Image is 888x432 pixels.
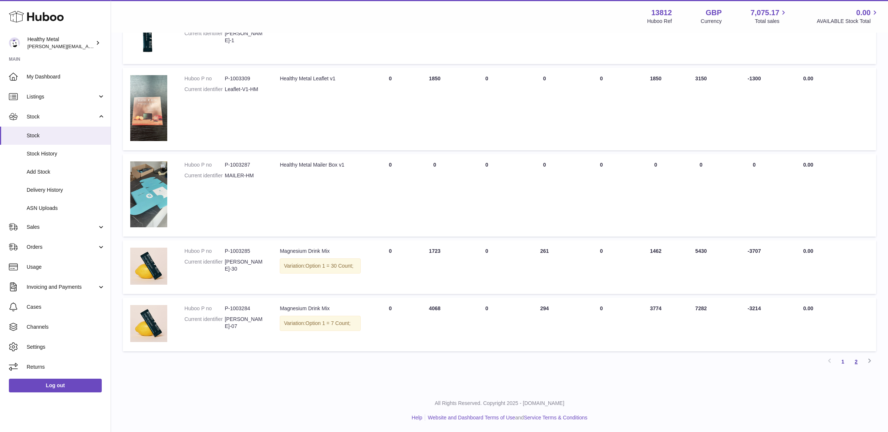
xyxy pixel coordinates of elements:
div: Currency [701,18,722,25]
td: 0 [457,240,517,294]
td: 3955 [517,12,572,64]
dd: [PERSON_NAME]-30 [225,258,265,272]
td: 294 [517,298,572,351]
div: Healthy Metal Leaflet v1 [280,75,360,82]
span: Channels [27,324,105,331]
span: Returns [27,364,105,371]
dd: MAILER-HM [225,172,265,179]
span: [PERSON_NAME][EMAIL_ADDRESS][DOMAIN_NAME] [27,43,148,49]
td: 3150 [681,68,721,150]
div: Huboo Ref [647,18,672,25]
span: Settings [27,344,105,351]
span: 0.00 [803,162,813,168]
dd: Leaflet-V1-HM [225,86,265,93]
span: 0 [600,76,603,81]
td: 0 [457,298,517,351]
a: 2 [850,355,863,368]
span: 0.00 [856,8,871,18]
td: 1850 [413,68,457,150]
span: Option 1 = 30 Count; [306,263,354,269]
a: 7,075.17 Total sales [751,8,788,25]
td: 1462 [630,240,681,294]
td: 0 [368,298,413,351]
dd: [PERSON_NAME]-1 [225,30,265,44]
div: Healthy Metal Mailer Box v1 [280,161,360,168]
span: Cases [27,304,105,311]
dt: Huboo P no [185,305,225,312]
span: 0 [600,162,603,168]
dd: P-1003309 [225,75,265,82]
dt: Current identifier [185,316,225,330]
span: 7,075.17 [751,8,780,18]
a: Service Terms & Conditions [524,415,588,421]
td: 0 [681,154,721,237]
td: 0 [630,154,681,237]
dt: Current identifier [185,30,225,44]
span: 0.00 [803,76,813,81]
span: ASN Uploads [27,205,105,212]
td: -1300 [721,68,787,150]
span: Stock History [27,150,105,157]
img: product image [130,305,167,342]
span: Total sales [755,18,788,25]
span: My Dashboard [27,73,105,80]
li: and [425,414,587,421]
td: 0 [457,68,517,150]
td: 0 [368,154,413,237]
dt: Current identifier [185,172,225,179]
td: 0 [457,154,517,237]
td: 282157 [721,12,787,64]
a: Website and Dashboard Terms of Use [428,415,515,421]
td: 0 [368,68,413,150]
span: 0 [600,248,603,254]
td: 0 [413,154,457,237]
a: 1 [836,355,850,368]
td: 0 [368,240,413,294]
td: 261 [517,240,572,294]
span: Orders [27,244,97,251]
dd: [PERSON_NAME]-07 [225,316,265,330]
a: Log out [9,379,102,392]
span: Sales [27,224,97,231]
span: 0.00 [803,248,813,254]
span: Option 1 = 7 Count; [306,320,351,326]
dd: P-1003285 [225,248,265,255]
strong: 13812 [651,8,672,18]
td: 1850 [630,68,681,150]
td: 1723 [413,240,457,294]
td: 0 [517,68,572,150]
span: Listings [27,93,97,100]
div: Variation: [280,258,360,274]
img: product image [130,248,167,285]
div: Variation: [280,316,360,331]
div: Magnesium Drink Mix [280,305,360,312]
td: 0 [368,12,413,64]
div: Magnesium Drink Mix [280,248,360,255]
td: -3214 [721,298,787,351]
td: 0 [721,154,787,237]
td: 0 [457,12,517,64]
td: 7282 [681,298,721,351]
td: 494633 [630,12,681,64]
dd: P-1003287 [225,161,265,168]
td: 5430 [681,240,721,294]
dt: Huboo P no [185,161,225,168]
dd: P-1003284 [225,305,265,312]
img: product image [130,75,167,141]
td: 216431 [681,12,721,64]
strong: GBP [706,8,721,18]
span: Stock [27,113,97,120]
td: -3707 [721,240,787,294]
dt: Current identifier [185,86,225,93]
td: 498588 [413,12,457,64]
p: All Rights Reserved. Copyright 2025 - [DOMAIN_NAME] [117,400,882,407]
td: 3774 [630,298,681,351]
td: 4068 [413,298,457,351]
td: 0 [517,154,572,237]
span: 0.00 [803,305,813,311]
span: Invoicing and Payments [27,284,97,291]
span: AVAILABLE Stock Total [817,18,879,25]
div: Healthy Metal [27,36,94,50]
a: Help [412,415,423,421]
img: product image [130,20,167,55]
